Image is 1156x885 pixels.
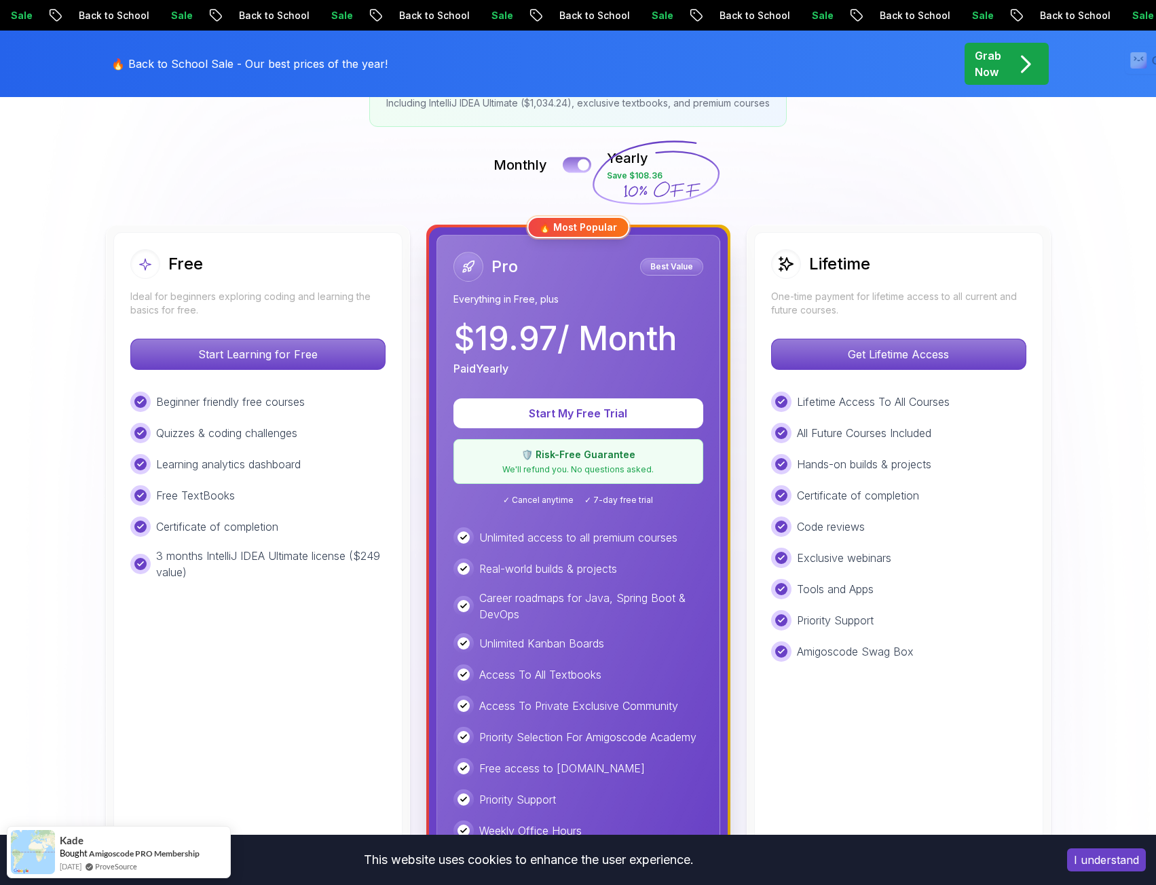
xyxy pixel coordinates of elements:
[168,253,203,275] h2: Free
[797,581,874,597] p: Tools and Apps
[1107,9,1151,22] p: Sale
[797,487,919,504] p: Certificate of completion
[453,398,703,428] button: Start My Free Trial
[111,56,388,72] p: 🔥 Back to School Sale - Our best prices of the year!
[479,791,556,808] p: Priority Support
[479,729,696,745] p: Priority Selection For Amigoscode Academy
[60,861,81,872] span: [DATE]
[503,495,574,506] span: ✓ Cancel anytime
[131,339,385,369] p: Start Learning for Free
[453,293,703,306] p: Everything in Free, plus
[54,9,146,22] p: Back to School
[975,48,1001,80] p: Grab Now
[797,456,931,472] p: Hands-on builds & projects
[534,9,627,22] p: Back to School
[479,823,582,839] p: Weekly Office Hours
[479,561,617,577] p: Real-world builds & projects
[146,9,189,22] p: Sale
[694,9,787,22] p: Back to School
[642,260,701,274] p: Best Value
[797,643,914,660] p: Amigoscode Swag Box
[1067,848,1146,871] button: Accept cookies
[156,519,278,535] p: Certificate of completion
[156,425,297,441] p: Quizzes & coding challenges
[156,487,235,504] p: Free TextBooks
[493,155,547,174] p: Monthly
[797,394,950,410] p: Lifetime Access To All Courses
[627,9,670,22] p: Sale
[797,550,891,566] p: Exclusive webinars
[453,407,703,420] a: Start My Free Trial
[771,347,1026,361] a: Get Lifetime Access
[60,835,83,846] span: Kade
[479,760,645,776] p: Free access to [DOMAIN_NAME]
[479,590,703,622] p: Career roadmaps for Java, Spring Boot & DevOps
[479,635,604,652] p: Unlimited Kanban Boards
[466,9,510,22] p: Sale
[855,9,947,22] p: Back to School
[787,9,830,22] p: Sale
[470,405,687,421] p: Start My Free Trial
[156,456,301,472] p: Learning analytics dashboard
[306,9,350,22] p: Sale
[809,253,870,275] h2: Lifetime
[772,339,1026,369] p: Get Lifetime Access
[130,290,386,317] p: Ideal for beginners exploring coding and learning the basics for free.
[386,96,770,110] p: Including IntelliJ IDEA Ultimate ($1,034.24), exclusive textbooks, and premium courses
[479,698,678,714] p: Access To Private Exclusive Community
[374,9,466,22] p: Back to School
[89,848,200,859] a: Amigoscode PRO Membership
[95,861,137,872] a: ProveSource
[156,548,386,580] p: 3 months IntelliJ IDEA Ultimate license ($249 value)
[60,848,88,859] span: Bought
[584,495,653,506] span: ✓ 7-day free trial
[797,612,874,628] p: Priority Support
[947,9,990,22] p: Sale
[462,448,694,462] p: 🛡️ Risk-Free Guarantee
[797,519,865,535] p: Code reviews
[130,347,386,361] a: Start Learning for Free
[1015,9,1107,22] p: Back to School
[462,464,694,475] p: We'll refund you. No questions asked.
[479,666,601,683] p: Access To All Textbooks
[491,256,518,278] h2: Pro
[130,339,386,370] button: Start Learning for Free
[156,394,305,410] p: Beginner friendly free courses
[771,290,1026,317] p: One-time payment for lifetime access to all current and future courses.
[11,830,55,874] img: provesource social proof notification image
[453,322,677,355] p: $ 19.97 / Month
[10,845,1047,875] div: This website uses cookies to enhance the user experience.
[797,425,931,441] p: All Future Courses Included
[479,529,677,546] p: Unlimited access to all premium courses
[453,360,508,377] p: Paid Yearly
[771,339,1026,370] button: Get Lifetime Access
[214,9,306,22] p: Back to School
